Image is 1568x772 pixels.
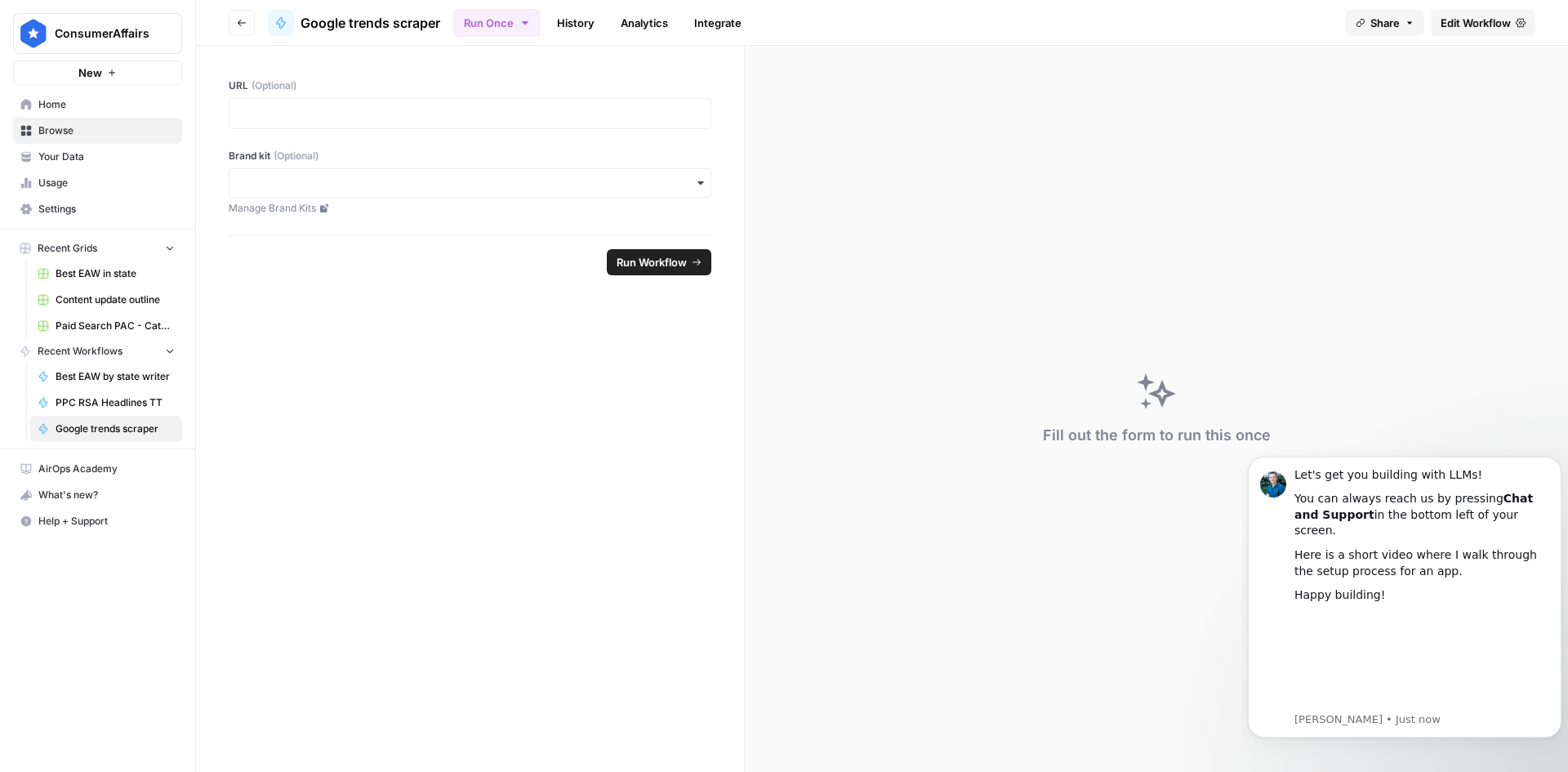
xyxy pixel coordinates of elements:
span: PPC RSA Headlines TT [56,395,175,410]
p: Message from Alex, sent Just now [53,265,308,279]
a: Your Data [13,144,182,170]
a: Google trends scraper [30,416,182,442]
a: Analytics [611,10,678,36]
a: Manage Brand Kits [229,201,711,216]
a: Google trends scraper [268,10,440,36]
span: ConsumerAffairs [55,25,154,42]
a: Home [13,91,182,118]
label: Brand kit [229,149,711,163]
span: AirOps Academy [38,462,175,476]
span: Your Data [38,149,175,164]
a: Content update outline [30,287,182,313]
a: Usage [13,170,182,196]
span: Share [1370,15,1400,31]
span: Google trends scraper [56,422,175,436]
a: PPC RSA Headlines TT [30,390,182,416]
a: AirOps Academy [13,456,182,482]
span: Browse [38,123,175,138]
span: Run Workflow [617,254,687,270]
button: Recent Workflows [13,339,182,364]
a: Edit Workflow [1431,10,1535,36]
span: Google trends scraper [301,13,440,33]
iframe: Intercom notifications message [1241,448,1568,764]
a: Best EAW in state [30,261,182,287]
span: Best EAW in state [56,266,175,281]
span: Edit Workflow [1441,15,1511,31]
button: Share [1346,10,1424,36]
a: Settings [13,196,182,222]
span: Recent Grids [38,241,97,256]
button: Recent Grids [13,236,182,261]
button: Run Workflow [607,249,711,275]
label: URL [229,78,711,93]
span: New [78,65,102,81]
a: Best EAW by state writer [30,364,182,390]
button: What's new? [13,482,182,508]
button: Run Once [453,9,541,37]
button: New [13,60,182,85]
a: Browse [13,118,182,144]
span: (Optional) [274,149,318,163]
span: Recent Workflows [38,344,122,359]
div: Fill out the form to run this once [1043,424,1271,447]
a: Integrate [684,10,751,36]
span: Usage [38,176,175,190]
span: Content update outline [56,292,175,307]
span: Home [38,97,175,112]
span: Help + Support [38,514,175,529]
span: Paid Search PAC - Categories [56,319,175,333]
span: Settings [38,202,175,216]
span: Best EAW by state writer [56,369,175,384]
button: Help + Support [13,508,182,534]
div: What's new? [14,483,181,507]
span: (Optional) [252,78,296,93]
button: Workspace: ConsumerAffairs [13,13,182,54]
iframe: youtube [53,164,308,262]
a: Paid Search PAC - Categories [30,313,182,339]
a: History [547,10,604,36]
img: ConsumerAffairs Logo [19,19,48,48]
